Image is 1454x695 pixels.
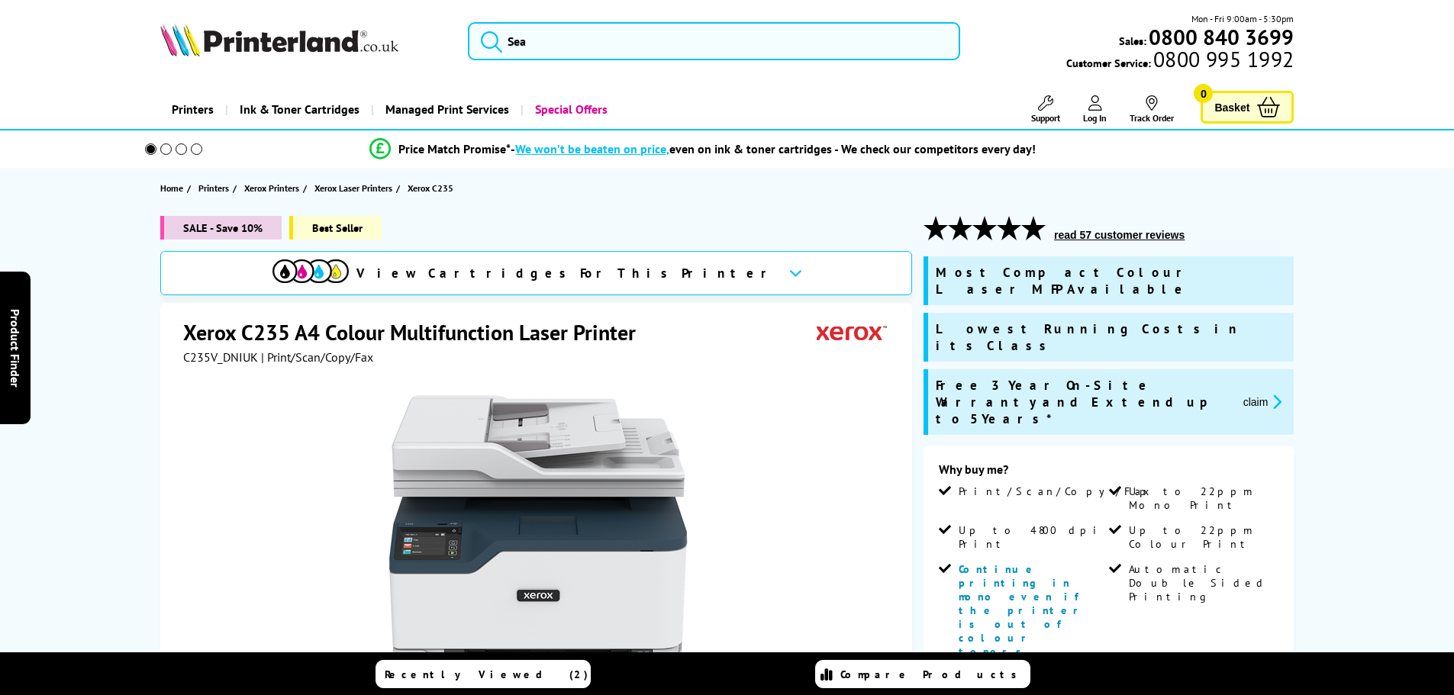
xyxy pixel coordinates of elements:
a: Xerox Laser Printers [314,180,396,196]
a: Compare Products [815,660,1030,688]
a: 0800 840 3699 [1146,30,1294,44]
span: | Print/Scan/Copy/Fax [261,349,373,365]
a: Special Offers [521,90,619,129]
a: Home [160,180,187,196]
span: Most Compact Colour Laser MFP Available [936,264,1286,298]
span: Log In [1083,112,1107,124]
img: Xerox [817,318,887,346]
span: 0800 995 1992 [1151,52,1294,66]
a: Track Order [1130,95,1174,124]
span: Support [1031,112,1060,124]
span: Best Seller [289,216,382,240]
a: Basket 0 [1201,91,1294,124]
a: Xerox C235 [408,180,457,196]
a: Xerox Printers [244,180,303,196]
a: Printers [198,180,233,196]
span: Lowest Running Costs in its Class [936,320,1286,354]
img: Xerox C235 [388,395,688,694]
img: Printerland Logo [160,23,398,56]
a: Managed Print Services [371,90,521,129]
span: Printers [198,180,229,196]
div: - even on ink & toner cartridges - We check our competitors every day! [511,141,1036,156]
span: Compare Products [840,668,1025,681]
span: SALE - Save 10% [160,216,282,240]
span: Customer Service: [1066,52,1294,70]
span: C235V_DNIUK [183,349,258,365]
span: Automatic Double Sided Printing [1129,562,1275,603]
span: Sales: [1119,34,1146,48]
span: Print/Scan/Copy/Fax [959,484,1155,498]
span: Ink & Toner Cartridges [240,90,359,129]
span: Recently Viewed (2) [385,668,588,681]
div: Why buy me? [939,462,1278,484]
button: promo-description [1239,393,1287,410]
a: Log In [1083,95,1107,124]
span: Product Finder [8,308,23,387]
span: Up to 22ppm Mono Print [1129,484,1275,512]
a: Support [1031,95,1060,124]
span: Xerox Laser Printers [314,180,392,196]
span: Mon - Fri 9:00am - 5:30pm [1191,11,1294,26]
b: 0800 840 3699 [1149,23,1294,51]
a: Printers [160,90,225,129]
span: Xerox C235 [408,180,453,196]
button: read 57 customer reviews [1049,228,1189,242]
span: We won’t be beaten on price, [515,141,669,156]
span: Xerox Printers [244,180,299,196]
a: Printerland Logo [160,23,450,60]
span: Home [160,180,183,196]
span: Free 3 Year On-Site Warranty and Extend up to 5 Years* [936,377,1231,427]
li: modal_Promise [124,136,1282,162]
span: Up to 22ppm Colour Print [1129,523,1275,551]
a: Recently Viewed (2) [376,660,591,688]
span: Basket [1214,97,1249,117]
input: Sea [468,22,960,60]
span: View Cartridges For This Printer [356,265,776,282]
span: Up to 4800 dpi Print [959,523,1105,551]
span: Price Match Promise* [398,141,511,156]
span: 0 [1194,84,1213,103]
span: Continue printing in mono even if the printer is out of colour toners [959,562,1087,658]
a: Ink & Toner Cartridges [225,90,371,129]
img: View Cartridges [272,259,349,283]
h1: Xerox C235 A4 Colour Multifunction Laser Printer [183,318,651,346]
